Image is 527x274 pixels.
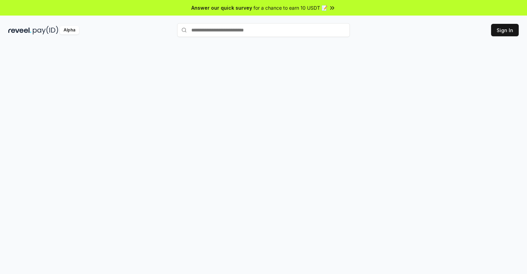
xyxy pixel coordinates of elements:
[253,4,327,11] span: for a chance to earn 10 USDT 📝
[8,26,31,35] img: reveel_dark
[60,26,79,35] div: Alpha
[33,26,58,35] img: pay_id
[191,4,252,11] span: Answer our quick survey
[491,24,519,36] button: Sign In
